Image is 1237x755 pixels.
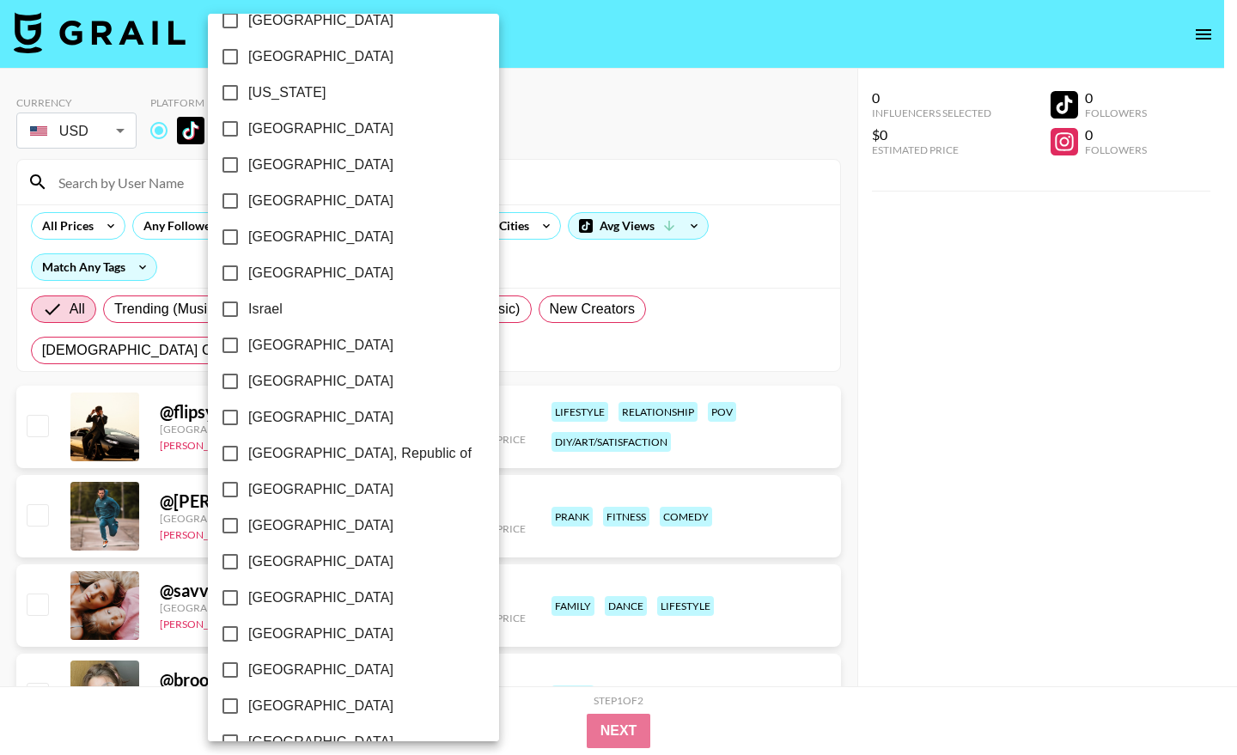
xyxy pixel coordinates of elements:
span: [GEOGRAPHIC_DATA] [248,119,393,139]
span: [GEOGRAPHIC_DATA] [248,732,393,752]
span: [GEOGRAPHIC_DATA] [248,155,393,175]
span: [GEOGRAPHIC_DATA] [248,371,393,392]
span: [GEOGRAPHIC_DATA] [248,515,393,536]
span: [GEOGRAPHIC_DATA] [248,624,393,644]
span: [US_STATE] [248,82,326,103]
span: [GEOGRAPHIC_DATA] [248,191,393,211]
span: Israel [248,299,283,320]
span: [GEOGRAPHIC_DATA] [248,660,393,680]
span: [GEOGRAPHIC_DATA] [248,335,393,356]
span: [GEOGRAPHIC_DATA] [248,551,393,572]
span: [GEOGRAPHIC_DATA], Republic of [248,443,472,464]
span: [GEOGRAPHIC_DATA] [248,227,393,247]
span: [GEOGRAPHIC_DATA] [248,479,393,500]
span: [GEOGRAPHIC_DATA] [248,263,393,283]
span: [GEOGRAPHIC_DATA] [248,588,393,608]
span: [GEOGRAPHIC_DATA] [248,407,393,428]
span: [GEOGRAPHIC_DATA] [248,696,393,716]
iframe: Drift Widget Chat Controller [1151,669,1216,734]
span: [GEOGRAPHIC_DATA] [248,46,393,67]
span: [GEOGRAPHIC_DATA] [248,10,393,31]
